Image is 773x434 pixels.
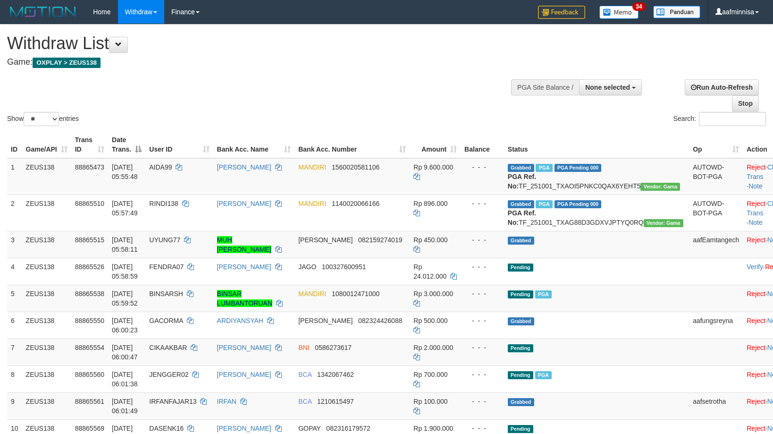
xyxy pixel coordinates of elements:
span: Vendor URL: https://trx31.1velocity.biz [644,219,683,227]
span: Copy 1210615497 to clipboard [317,398,354,405]
span: JAGO [298,263,316,271]
th: Bank Acc. Number: activate to sort column ascending [294,131,410,158]
span: Rp 896.000 [413,200,447,207]
label: Search: [673,112,766,126]
input: Search: [699,112,766,126]
img: Button%20Memo.svg [599,6,639,19]
span: Grabbed [508,398,534,406]
span: 88865550 [75,317,104,324]
span: MANDIRI [298,163,326,171]
span: 88865569 [75,425,104,432]
span: MANDIRI [298,200,326,207]
a: Reject [747,163,765,171]
th: Date Trans.: activate to sort column descending [108,131,145,158]
img: Feedback.jpg [538,6,585,19]
th: Balance [461,131,504,158]
span: IRFANFAJAR13 [149,398,196,405]
b: PGA Ref. No: [508,209,536,226]
th: Bank Acc. Name: activate to sort column ascending [213,131,295,158]
span: [DATE] 05:57:49 [112,200,138,217]
span: [DATE] 05:59:52 [112,290,138,307]
b: PGA Ref. No: [508,173,536,190]
td: ZEUS138 [22,339,71,366]
th: Op: activate to sort column ascending [689,131,743,158]
span: Rp 3.000.000 [413,290,453,298]
span: Marked by aaftanly [536,200,552,208]
th: Trans ID: activate to sort column ascending [71,131,108,158]
td: ZEUS138 [22,312,71,339]
td: ZEUS138 [22,366,71,392]
span: None selected [585,84,630,91]
td: aafsetrotha [689,392,743,419]
span: Copy 082324426088 to clipboard [358,317,402,324]
span: Rp 2.000.000 [413,344,453,351]
span: RINDI138 [149,200,178,207]
a: ARDIYANSYAH [217,317,263,324]
a: Stop [732,95,759,111]
a: Reject [747,290,765,298]
span: GOPAY [298,425,320,432]
div: - - - [464,289,500,298]
a: [PERSON_NAME] [217,263,271,271]
span: [DATE] 05:58:59 [112,263,138,280]
span: CIKAAKBAR [149,344,187,351]
span: [DATE] 05:58:11 [112,236,138,253]
div: - - - [464,262,500,272]
img: MOTION_logo.png [7,5,79,19]
span: 34 [632,2,645,11]
span: Pending [508,425,533,433]
a: BINSAR LUMBANTORUAN [217,290,272,307]
a: [PERSON_NAME] [217,200,271,207]
a: [PERSON_NAME] [217,371,271,378]
span: Grabbed [508,200,534,208]
span: Pending [508,264,533,272]
span: 88865510 [75,200,104,207]
div: PGA Site Balance / [511,79,579,95]
span: Rp 9.600.000 [413,163,453,171]
span: 88865526 [75,263,104,271]
td: TF_251001_TXAOI5PNKC0QAX6YEHT5 [504,158,689,195]
span: Vendor URL: https://trx31.1velocity.biz [640,183,680,191]
span: Copy 1080012471000 to clipboard [332,290,379,298]
span: Rp 1.900.000 [413,425,453,432]
td: 1 [7,158,22,195]
a: Run Auto-Refresh [685,79,759,95]
span: MANDIRI [298,290,326,298]
th: Game/API: activate to sort column ascending [22,131,71,158]
a: MUH [PERSON_NAME] [217,236,271,253]
td: ZEUS138 [22,158,71,195]
span: Rp 500.000 [413,317,447,324]
th: Amount: activate to sort column ascending [410,131,461,158]
span: 88865473 [75,163,104,171]
h4: Game: [7,58,506,67]
td: 9 [7,392,22,419]
h1: Withdraw List [7,34,506,53]
a: IRFAN [217,398,236,405]
span: BCA [298,398,311,405]
span: 88865560 [75,371,104,378]
label: Show entries [7,112,79,126]
div: - - - [464,162,500,172]
td: 8 [7,366,22,392]
div: - - - [464,316,500,325]
span: Pending [508,371,533,379]
td: 3 [7,231,22,258]
span: Rp 700.000 [413,371,447,378]
a: Verify [747,263,763,271]
span: DASENK16 [149,425,184,432]
span: Copy 0586273617 to clipboard [315,344,352,351]
td: ZEUS138 [22,285,71,312]
a: Note [748,219,763,226]
td: ZEUS138 [22,231,71,258]
td: aafEamtangech [689,231,743,258]
span: Copy 100327600951 to clipboard [322,263,366,271]
td: ZEUS138 [22,392,71,419]
span: Marked by aaftanly [536,164,552,172]
a: Reject [747,398,765,405]
td: 4 [7,258,22,285]
th: Status [504,131,689,158]
span: [DATE] 06:01:38 [112,371,138,388]
span: 88865538 [75,290,104,298]
span: Copy 082316179572 to clipboard [326,425,370,432]
td: aafungsreyna [689,312,743,339]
